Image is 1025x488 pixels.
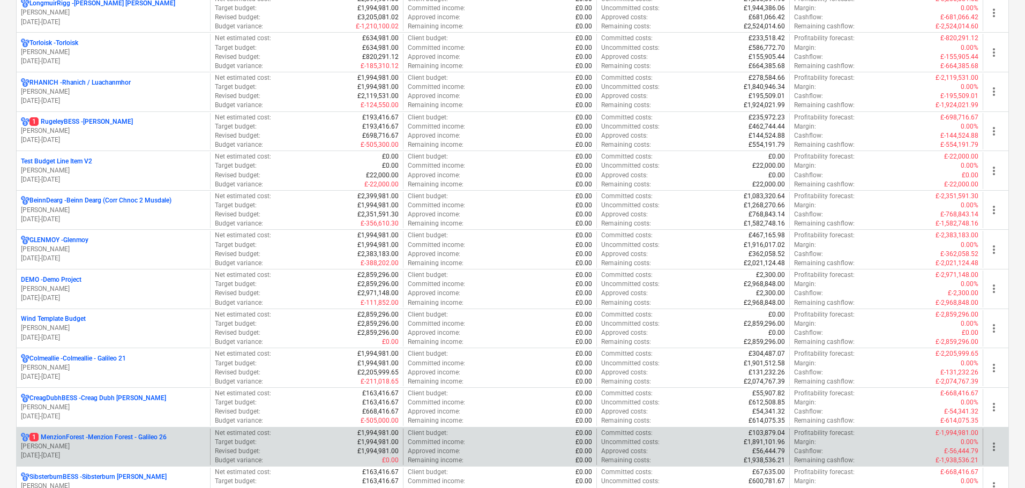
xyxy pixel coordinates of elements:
[601,180,651,189] p: Remaining costs :
[361,259,399,268] p: £-388,202.00
[794,122,816,131] p: Margin :
[575,280,592,289] p: £0.00
[961,161,978,170] p: 0.00%
[794,161,816,170] p: Margin :
[21,451,206,460] p: [DATE] - [DATE]
[21,215,206,224] p: [DATE] - [DATE]
[21,18,206,27] p: [DATE] - [DATE]
[21,236,206,263] div: GLENMOY -Glenmoy[PERSON_NAME][DATE]-[DATE]
[21,78,206,106] div: RHANICH -Rhanich / Luachanmhor[PERSON_NAME][DATE]-[DATE]
[29,117,39,126] span: 1
[408,92,460,101] p: Approved income :
[575,231,592,240] p: £0.00
[21,175,206,184] p: [DATE] - [DATE]
[575,192,592,201] p: £0.00
[357,250,399,259] p: £2,383,183.00
[408,259,463,268] p: Remaining income :
[21,57,206,66] p: [DATE] - [DATE]
[21,8,206,17] p: [PERSON_NAME]
[21,394,29,403] div: Project has multi currencies enabled
[794,101,855,110] p: Remaining cashflow :
[749,43,785,52] p: £586,772.70
[601,22,651,31] p: Remaining costs :
[575,271,592,280] p: £0.00
[215,73,271,82] p: Net estimated cost :
[21,254,206,263] p: [DATE] - [DATE]
[215,13,260,22] p: Revised budget :
[601,140,651,149] p: Remaining costs :
[361,101,399,110] p: £-124,550.00
[601,271,653,280] p: Committed costs :
[215,201,257,210] p: Target budget :
[364,180,399,189] p: £-22,000.00
[21,157,92,166] p: Test Budget Line Item V2
[936,231,978,240] p: £-2,383,183.00
[601,210,648,219] p: Approved costs :
[215,22,263,31] p: Budget variance :
[601,73,653,82] p: Committed costs :
[987,322,1000,335] span: more_vert
[361,140,399,149] p: £-505,300.00
[21,412,206,421] p: [DATE] - [DATE]
[940,92,978,101] p: £-195,509.01
[749,113,785,122] p: £235,972.23
[408,101,463,110] p: Remaining income :
[408,192,448,201] p: Client budget :
[749,34,785,43] p: £233,518.42
[21,354,206,381] div: Colmeallie -Colmeallie - Galileo 21[PERSON_NAME][DATE]-[DATE]
[408,82,465,92] p: Committed income :
[794,271,855,280] p: Profitability forecast :
[601,43,660,52] p: Uncommitted costs :
[601,113,653,122] p: Committed costs :
[21,333,206,342] p: [DATE] - [DATE]
[768,171,785,180] p: £0.00
[21,196,29,205] div: Project has multi currencies enabled
[987,282,1000,295] span: more_vert
[575,210,592,219] p: £0.00
[357,280,399,289] p: £2,859,296.00
[601,52,648,62] p: Approved costs :
[215,34,271,43] p: Net estimated cost :
[794,210,823,219] p: Cashflow :
[794,152,855,161] p: Profitability forecast :
[794,92,823,101] p: Cashflow :
[408,113,448,122] p: Client budget :
[408,152,448,161] p: Client budget :
[794,201,816,210] p: Margin :
[575,113,592,122] p: £0.00
[408,201,465,210] p: Committed income :
[971,437,1025,488] iframe: Chat Widget
[215,180,263,189] p: Budget variance :
[215,210,260,219] p: Revised budget :
[408,180,463,189] p: Remaining income :
[575,73,592,82] p: £0.00
[794,82,816,92] p: Margin :
[408,131,460,140] p: Approved income :
[962,171,978,180] p: £0.00
[356,22,399,31] p: £-1,210,100.02
[744,280,785,289] p: £2,968,848.00
[794,250,823,259] p: Cashflow :
[29,433,167,442] p: MenzionForest - Menzion Forest - Galileo 26
[744,219,785,228] p: £1,582,748.16
[744,22,785,31] p: £2,524,014.60
[575,259,592,268] p: £0.00
[215,140,263,149] p: Budget variance :
[215,52,260,62] p: Revised budget :
[21,196,206,223] div: BeinnDearg -Beinn Dearg (Corr Chnoc 2 Musdale)[PERSON_NAME][DATE]-[DATE]
[408,250,460,259] p: Approved income :
[961,280,978,289] p: 0.00%
[575,43,592,52] p: £0.00
[936,219,978,228] p: £-1,582,748.16
[215,231,271,240] p: Net estimated cost :
[575,52,592,62] p: £0.00
[362,122,399,131] p: £193,416.67
[794,219,855,228] p: Remaining cashflow :
[29,39,78,48] p: Torloisk - Torloisk
[215,62,263,71] p: Budget variance :
[744,192,785,201] p: £1,083,320.64
[749,52,785,62] p: £155,905.44
[961,82,978,92] p: 0.00%
[601,231,653,240] p: Committed costs :
[215,271,271,280] p: Net estimated cost :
